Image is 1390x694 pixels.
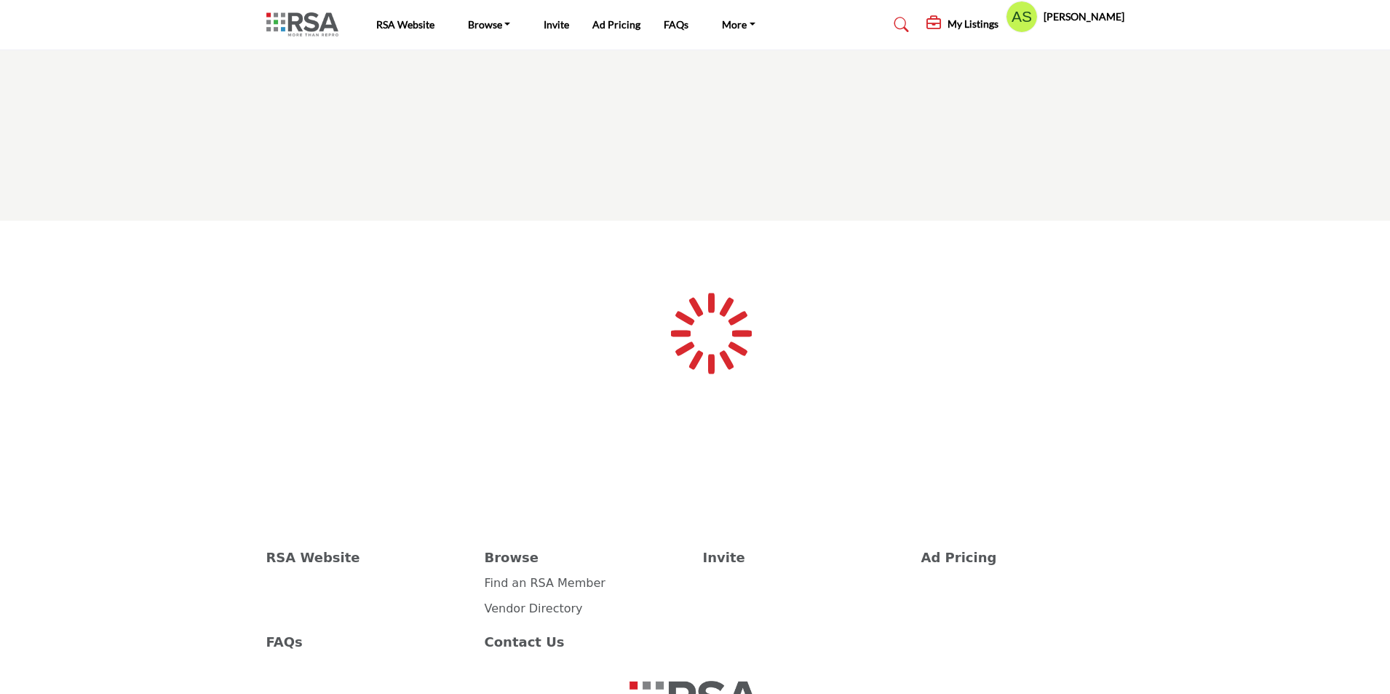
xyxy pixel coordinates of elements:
a: Browse [485,548,688,567]
button: Show hide supplier dropdown [1006,1,1038,33]
a: Find an RSA Member [485,576,605,590]
a: RSA Website [266,548,469,567]
img: Site Logo [266,12,346,36]
div: My Listings [926,16,998,33]
a: FAQs [664,18,688,31]
a: Ad Pricing [921,548,1124,567]
a: Contact Us [485,632,688,652]
a: Browse [458,15,521,35]
a: More [712,15,766,35]
a: Invite [544,18,569,31]
a: Vendor Directory [485,602,583,615]
a: Ad Pricing [592,18,640,31]
h5: My Listings [948,17,998,31]
a: FAQs [266,632,469,652]
h5: [PERSON_NAME] [1044,9,1124,24]
a: Invite [703,548,906,567]
a: RSA Website [376,18,434,31]
a: Search [880,13,918,36]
